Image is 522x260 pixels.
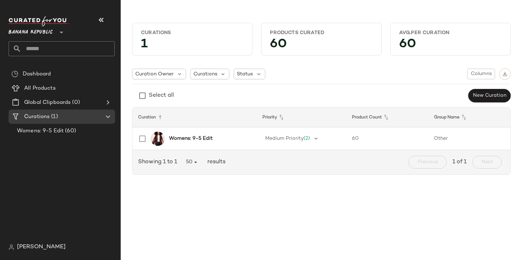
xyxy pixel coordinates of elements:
span: Medium Priority [265,136,304,141]
span: results [205,158,225,166]
th: Curation [132,107,257,127]
th: Product Count [346,107,428,127]
td: 60 [346,127,428,150]
td: Other [428,127,510,150]
span: Curations [194,70,217,78]
img: svg%3e [502,71,507,76]
div: Products Curated [270,30,373,36]
span: Curations [24,113,50,121]
div: 1 [135,39,249,52]
span: 50 [186,159,199,165]
span: 1 of 1 [452,158,467,166]
span: Womens: 9-5 Edit [17,127,64,135]
img: svg%3e [9,244,14,250]
div: Curations [141,30,244,36]
img: svg%3e [11,70,18,78]
img: cfy_white_logo.C9jOOHJF.svg [9,16,69,26]
span: Columns [471,71,492,77]
span: New Curation [473,93,506,99]
span: (0) [71,99,80,107]
button: Columns [467,69,495,79]
span: All Products [24,84,56,92]
th: Group Name [428,107,510,127]
span: (60) [64,127,76,135]
span: Curation Owner [135,70,174,78]
span: Status [237,70,253,78]
span: (2) [304,136,310,141]
span: Dashboard [23,70,51,78]
button: 50 [180,156,205,169]
div: 60 [393,39,507,52]
th: Priority [257,107,346,127]
img: cn60334871.jpg [151,132,165,146]
span: Global Clipboards [24,99,71,107]
span: Showing 1 to 1 [138,158,180,166]
span: Banana Republic [9,24,53,37]
div: Avg.per Curation [399,30,502,36]
button: New Curation [468,89,511,102]
span: [PERSON_NAME] [17,243,66,251]
div: 60 [264,39,378,52]
b: Womens: 9-5 Edit [169,135,213,142]
span: (1) [50,113,58,121]
div: Select all [149,91,174,100]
